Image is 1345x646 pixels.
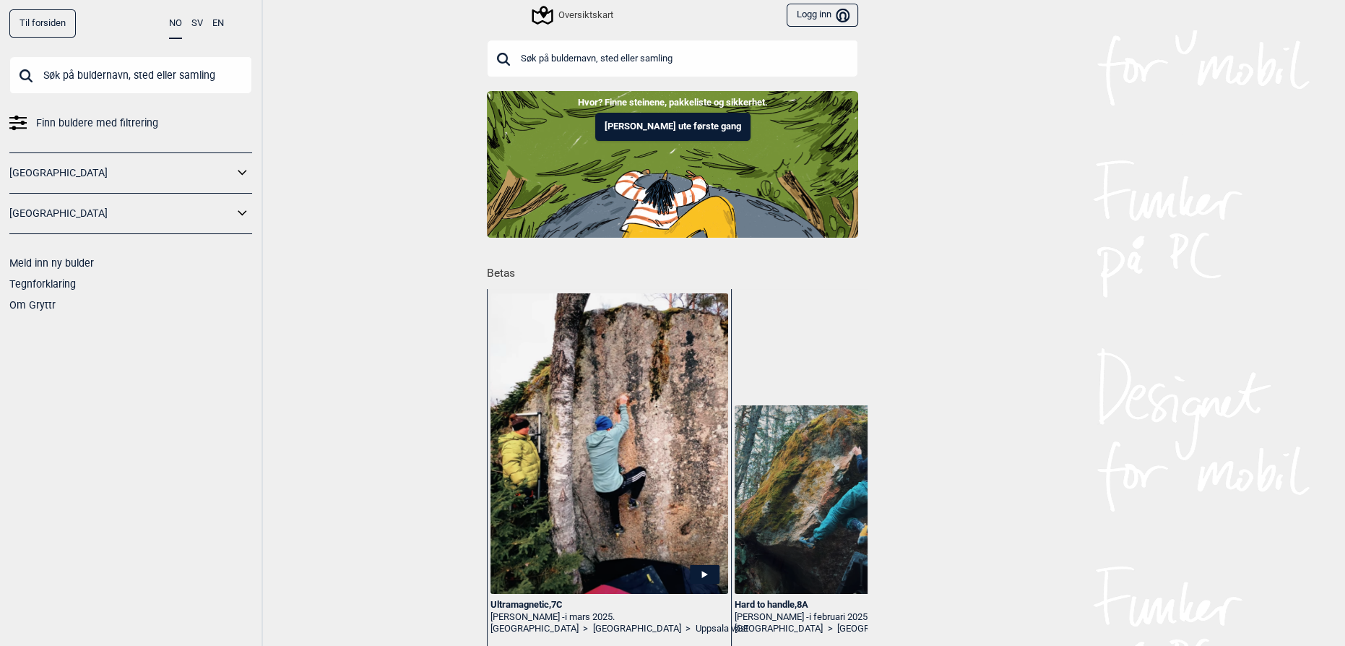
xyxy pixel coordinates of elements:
a: Til forsiden [9,9,76,38]
a: [GEOGRAPHIC_DATA] [9,203,233,224]
button: [PERSON_NAME] ute første gang [595,113,751,141]
div: [PERSON_NAME] - [490,611,728,624]
div: [PERSON_NAME] - [735,611,972,624]
p: Hvor? Finne steinene, pakkeliste og sikkerhet. [11,95,1334,110]
img: Jan pa Hard to handle [735,405,972,594]
h1: Betas [487,257,868,282]
span: Finn buldere med filtrering [36,113,158,134]
span: > [827,623,832,635]
button: EN [212,9,224,38]
input: Søk på buldernavn, sted eller samling [487,40,858,77]
a: Om Gryttr [9,299,56,311]
a: Meld inn ny bulder [9,257,94,269]
a: [GEOGRAPHIC_DATA] [593,623,681,635]
div: Hard to handle , 8A [735,599,972,611]
a: Uppsala väst [696,623,748,635]
img: Jan pa Ultramagnetic [490,293,728,594]
div: Oversiktskart [534,7,613,24]
a: Tegnforklaring [9,278,76,290]
a: [GEOGRAPHIC_DATA] [9,163,233,184]
span: i februari 2025. [809,611,870,622]
button: Logg inn [787,4,858,27]
img: Indoor to outdoor [487,91,858,237]
span: i mars 2025. [565,611,615,622]
a: [GEOGRAPHIC_DATA] [735,623,823,635]
button: NO [169,9,182,39]
span: > [686,623,691,635]
div: Ultramagnetic , 7C [490,599,728,611]
button: SV [191,9,203,38]
a: [GEOGRAPHIC_DATA] [837,623,925,635]
input: Søk på buldernavn, sted eller samling [9,56,252,94]
a: Finn buldere med filtrering [9,113,252,134]
a: [GEOGRAPHIC_DATA] [490,623,579,635]
span: > [583,623,588,635]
